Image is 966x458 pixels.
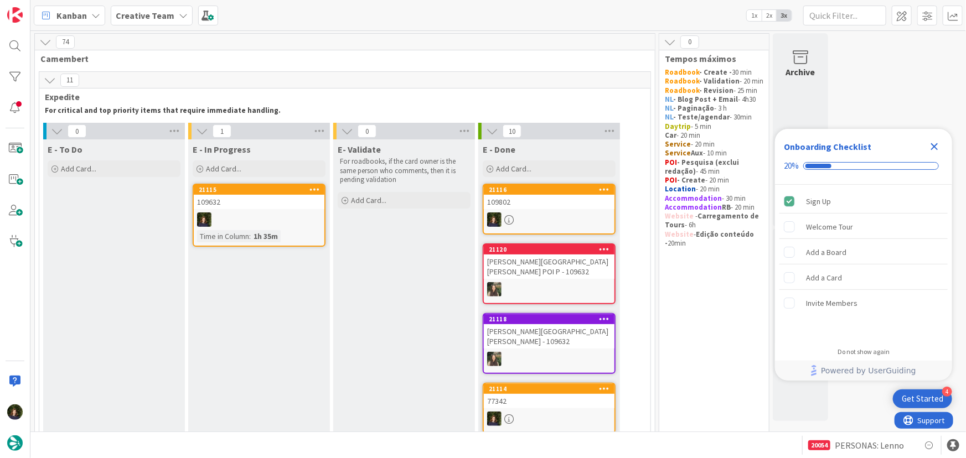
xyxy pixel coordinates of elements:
div: 21115109632 [194,185,324,209]
div: Add a Board [806,246,846,259]
a: 21120[PERSON_NAME][GEOGRAPHIC_DATA][PERSON_NAME] POI P - 109632IG [483,243,616,304]
img: MC [487,212,502,227]
span: Expedite [45,91,637,102]
strong: For critical and top priority items that require immediate handling. [45,106,281,115]
strong: Location [665,184,696,194]
div: IG [484,352,614,366]
div: Close Checklist [926,138,943,155]
div: MC [484,212,614,227]
strong: Website [665,230,694,239]
img: Visit kanbanzone.com [7,7,23,23]
div: 21114 [484,384,614,394]
p: - 20 min [665,140,763,149]
p: - 20min [665,230,763,248]
p: - 20 min [665,185,763,194]
p: - 20 min [665,131,763,140]
div: 21120 [489,246,614,253]
div: 21116109802 [484,185,614,209]
img: MC [7,404,23,420]
div: Checklist progress: 20% [784,161,943,171]
strong: Accommodation [665,202,722,212]
div: 21115 [194,185,324,195]
div: Sign Up [806,195,831,208]
strong: POI [665,175,677,185]
span: E - To Do [48,144,82,155]
img: MC [487,412,502,426]
div: Add a Card [806,271,842,284]
div: 21118 [489,315,614,323]
span: Support [23,2,50,15]
a: 2111477342MC [483,383,616,434]
strong: Edição conteúdo - [665,230,756,248]
strong: - Validation [699,76,740,86]
p: - 20 min [665,203,763,212]
strong: NL [665,95,673,104]
span: 0 [680,35,699,49]
span: 0 [358,124,376,138]
strong: - Blog Post + Email [673,95,738,104]
img: IG [487,282,502,296]
p: For roadbooks, if the card owner is the same person who comments, then it is pending validation [340,157,468,184]
input: Quick Filter... [803,6,886,25]
p: - 3 h [665,104,763,113]
div: 20% [784,161,799,171]
strong: Car [665,131,676,140]
div: 20054 [808,440,830,450]
span: E- Validate [338,144,381,155]
strong: - Pesquisa (exclui redação) [665,158,741,176]
strong: Roadbook [665,86,699,95]
strong: - Create - [699,67,732,77]
div: 21118 [484,314,614,324]
strong: RB [722,202,731,212]
div: Invite Members is incomplete. [779,291,948,315]
div: MC [484,412,614,426]
div: 1h 35m [251,230,281,242]
div: Do not show again [838,347,890,356]
div: 109802 [484,195,614,209]
div: [PERSON_NAME][GEOGRAPHIC_DATA][PERSON_NAME] - 109632 [484,324,614,348]
strong: Roadbook [665,76,699,86]
a: 21116109802MC [483,184,616,235]
div: 21120 [484,244,614,254]
p: - 20 min [665,176,763,185]
div: 77342 [484,394,614,408]
div: Checklist items [775,185,952,340]
div: 21115 [199,186,324,194]
strong: Daytrip [665,122,691,131]
img: avatar [7,435,23,451]
span: Kanban [56,9,87,22]
p: - - 6h [665,212,763,230]
div: 21116 [484,185,614,195]
p: - 30 min [665,194,763,203]
p: - 4h30 [665,95,763,104]
span: 1x [747,10,762,21]
div: 21120[PERSON_NAME][GEOGRAPHIC_DATA][PERSON_NAME] POI P - 109632 [484,244,614,279]
span: Add Card... [206,164,241,174]
span: Powered by UserGuiding [821,364,916,377]
div: MC [194,212,324,227]
span: 10 [503,124,521,138]
strong: - Create [677,175,705,185]
div: 2111477342 [484,384,614,408]
div: Sign Up is complete. [779,189,948,214]
strong: - Paginação [673,103,714,113]
strong: Carregamento de Tours [665,211,761,230]
div: Checklist Container [775,129,952,381]
div: 4 [942,387,952,397]
div: Invite Members [806,296,857,310]
p: - 20 min [665,77,763,86]
a: 21115109632MCTime in Column:1h 35m [193,184,326,247]
p: - 10 min [665,149,763,158]
span: 0 [68,124,86,138]
span: Tempos máximos [665,53,755,64]
div: Archive [786,65,815,79]
div: Open Get Started checklist, remaining modules: 4 [893,389,952,408]
strong: Roadbook [665,67,699,77]
span: 11 [60,74,79,87]
span: Add Card... [496,164,531,174]
span: E - Done [483,144,515,155]
div: Time in Column [197,230,249,242]
span: PERSONAS: Lenno [835,439,904,452]
img: MC [197,212,211,227]
strong: NL [665,112,673,122]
